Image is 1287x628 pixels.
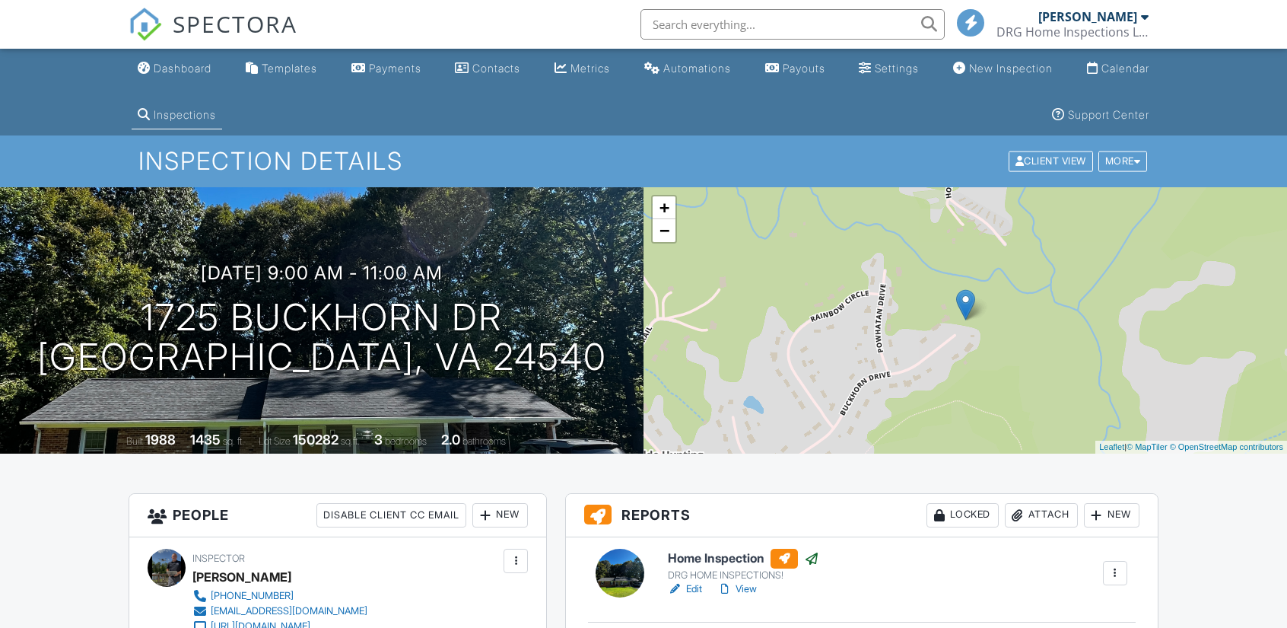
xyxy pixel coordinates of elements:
[472,62,520,75] div: Contacts
[548,55,616,83] a: Metrics
[223,435,244,447] span: sq. ft.
[449,55,526,83] a: Contacts
[668,549,819,582] a: Home Inspection DRG HOME INSPECTIONS!
[201,263,443,283] h3: [DATE] 9:00 am - 11:00 am
[259,435,291,447] span: Lot Size
[759,55,831,83] a: Payouts
[640,9,945,40] input: Search everything...
[240,55,323,83] a: Templates
[1127,442,1168,451] a: © MapTiler
[190,432,221,448] div: 1435
[316,503,466,528] div: Disable Client CC Email
[154,108,216,121] div: Inspections
[1046,101,1155,129] a: Support Center
[566,494,1158,537] h3: Reports
[668,569,819,582] div: DRG HOME INSPECTIONS!
[996,24,1149,40] div: DRG Home Inspections LLC
[374,432,383,448] div: 3
[345,55,427,83] a: Payments
[653,196,675,219] a: Zoom in
[37,298,607,378] h1: 1725 Buckhorn Dr [GEOGRAPHIC_DATA], VA 24540
[262,62,317,75] div: Templates
[369,62,421,75] div: Payments
[717,582,757,597] a: View
[341,435,360,447] span: sq.ft.
[441,432,460,448] div: 2.0
[653,219,675,242] a: Zoom out
[129,8,162,41] img: The Best Home Inspection Software - Spectora
[668,549,819,569] h6: Home Inspection
[132,55,218,83] a: Dashboard
[875,62,919,75] div: Settings
[211,605,367,617] div: [EMAIL_ADDRESS][DOMAIN_NAME]
[570,62,610,75] div: Metrics
[1068,108,1149,121] div: Support Center
[129,21,297,53] a: SPECTORA
[385,435,427,447] span: bedrooms
[668,582,702,597] a: Edit
[1081,55,1155,83] a: Calendar
[1009,151,1093,172] div: Client View
[1101,62,1149,75] div: Calendar
[1099,442,1124,451] a: Leaflet
[638,55,737,83] a: Automations (Basic)
[926,503,999,528] div: Locked
[783,62,825,75] div: Payouts
[1005,503,1078,528] div: Attach
[969,62,1053,75] div: New Inspection
[1170,442,1283,451] a: © OpenStreetMap contributors
[192,553,245,564] span: Inspector
[472,503,528,528] div: New
[132,101,222,129] a: Inspections
[126,435,143,447] span: Built
[1084,503,1139,528] div: New
[853,55,925,83] a: Settings
[173,8,297,40] span: SPECTORA
[462,435,506,447] span: bathrooms
[145,432,176,448] div: 1988
[192,604,367,619] a: [EMAIL_ADDRESS][DOMAIN_NAME]
[154,62,211,75] div: Dashboard
[138,148,1149,174] h1: Inspection Details
[1038,9,1137,24] div: [PERSON_NAME]
[1098,151,1148,172] div: More
[1095,441,1287,454] div: |
[947,55,1059,83] a: New Inspection
[192,566,291,588] div: [PERSON_NAME]
[129,494,546,537] h3: People
[211,590,294,602] div: [PHONE_NUMBER]
[663,62,731,75] div: Automations
[293,432,338,448] div: 150282
[1007,155,1097,166] a: Client View
[192,588,367,604] a: [PHONE_NUMBER]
